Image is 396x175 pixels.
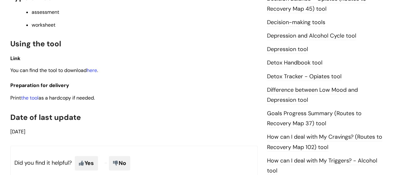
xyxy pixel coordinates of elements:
span: assessment [32,9,59,15]
a: Detox Tracker - Opiates tool [267,73,342,81]
a: Decision-making tools [267,18,325,27]
span: worksheet [32,22,55,28]
a: How can I deal with My Triggers? - Alcohol tool [267,157,377,175]
span: You can find the tool to download . [10,67,98,74]
a: Depression and Alcohol Cycle tool [267,32,356,40]
span: Yes [75,156,98,170]
a: here [87,67,97,74]
a: Depression tool [267,45,308,54]
a: Difference between Low Mood and Depression tool [267,86,358,104]
a: the tool [21,95,39,101]
span: Print as a hardcopy if needed. [10,95,95,101]
span: No [109,156,130,170]
span: Using the tool [10,39,61,49]
span: [DATE] [10,128,25,135]
a: How can I deal with My Cravings? (Routes to Recovery Map 102) tool [267,133,382,151]
a: Detox Handbook tool [267,59,322,67]
span: Link [10,55,20,62]
span: Preparation for delivery [10,82,69,89]
a: Goals Progress Summary (Routes to Recovery Map 37) tool [267,110,362,128]
span: Date of last update [10,112,81,122]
